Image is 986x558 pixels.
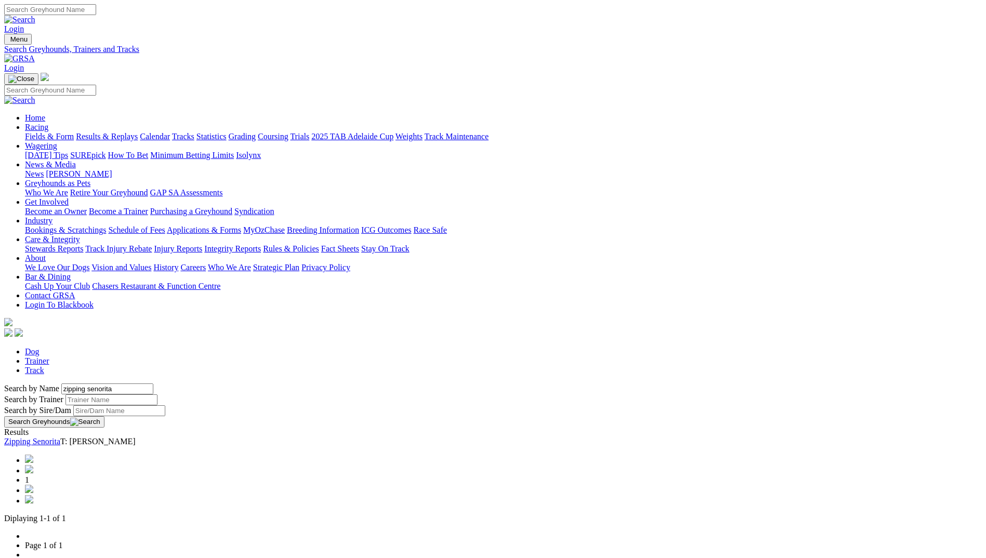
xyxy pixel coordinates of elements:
[4,384,59,393] label: Search by Name
[70,188,148,197] a: Retire Your Greyhound
[8,75,34,83] img: Close
[25,263,89,272] a: We Love Our Dogs
[361,225,411,234] a: ICG Outcomes
[25,225,982,235] div: Industry
[91,263,151,272] a: Vision and Values
[361,244,409,253] a: Stay On Track
[85,244,152,253] a: Track Injury Rebate
[150,188,223,197] a: GAP SA Assessments
[321,244,359,253] a: Fact Sheets
[25,132,982,141] div: Racing
[153,263,178,272] a: History
[25,356,49,365] a: Trainer
[25,123,48,131] a: Racing
[76,132,138,141] a: Results & Replays
[4,24,24,33] a: Login
[4,96,35,105] img: Search
[25,132,74,141] a: Fields & Form
[41,73,49,81] img: logo-grsa-white.png
[25,495,33,503] img: chevrons-right-pager-blue.svg
[108,151,149,160] a: How To Bet
[4,73,38,85] button: Toggle navigation
[10,35,28,43] span: Menu
[150,151,234,160] a: Minimum Betting Limits
[4,437,60,446] a: Zipping Senorita
[4,63,24,72] a: Login
[4,85,96,96] input: Search
[25,160,76,169] a: News & Media
[92,282,220,290] a: Chasers Restaurant & Function Centre
[290,132,309,141] a: Trials
[25,235,80,244] a: Care & Integrity
[4,395,63,404] label: Search by Trainer
[4,4,96,15] input: Search
[180,263,206,272] a: Careers
[61,383,153,394] input: Search by Greyhound name
[4,15,35,24] img: Search
[4,514,982,523] p: Diplaying 1-1 of 1
[25,300,94,309] a: Login To Blackbook
[4,45,982,54] a: Search Greyhounds, Trainers and Tracks
[4,428,982,437] div: Results
[4,328,12,337] img: facebook.svg
[25,254,46,262] a: About
[253,263,299,272] a: Strategic Plan
[25,151,68,160] a: [DATE] Tips
[4,318,12,326] img: logo-grsa-white.png
[4,34,32,45] button: Toggle navigation
[25,169,982,179] div: News & Media
[4,437,982,446] div: T: [PERSON_NAME]
[150,207,232,216] a: Purchasing a Greyhound
[25,197,69,206] a: Get Involved
[229,132,256,141] a: Grading
[25,291,75,300] a: Contact GRSA
[25,113,45,122] a: Home
[25,207,982,216] div: Get Involved
[25,169,44,178] a: News
[25,282,90,290] a: Cash Up Your Club
[70,151,106,160] a: SUREpick
[73,405,165,416] input: Search by Sire/Dam name
[25,188,68,197] a: Who We Are
[243,225,285,234] a: MyOzChase
[172,132,194,141] a: Tracks
[236,151,261,160] a: Isolynx
[25,216,52,225] a: Industry
[25,141,57,150] a: Wagering
[301,263,350,272] a: Privacy Policy
[154,244,202,253] a: Injury Reports
[25,455,33,463] img: chevrons-left-pager-blue.svg
[15,328,23,337] img: twitter.svg
[208,263,251,272] a: Who We Are
[167,225,241,234] a: Applications & Forms
[25,475,29,484] span: 1
[25,282,982,291] div: Bar & Dining
[287,225,359,234] a: Breeding Information
[263,244,319,253] a: Rules & Policies
[396,132,423,141] a: Weights
[25,151,982,160] div: Wagering
[25,347,40,356] a: Dog
[25,366,44,375] a: Track
[4,406,71,415] label: Search by Sire/Dam
[204,244,261,253] a: Integrity Reports
[89,207,148,216] a: Become a Trainer
[25,244,83,253] a: Stewards Reports
[25,263,982,272] div: About
[413,225,446,234] a: Race Safe
[425,132,489,141] a: Track Maintenance
[25,207,87,216] a: Become an Owner
[234,207,274,216] a: Syndication
[4,416,104,428] button: Search Greyhounds
[70,418,100,426] img: Search
[25,179,90,188] a: Greyhounds as Pets
[196,132,227,141] a: Statistics
[25,188,982,197] div: Greyhounds as Pets
[108,225,165,234] a: Schedule of Fees
[25,272,71,281] a: Bar & Dining
[25,485,33,493] img: chevron-right-pager-blue.svg
[4,54,35,63] img: GRSA
[140,132,170,141] a: Calendar
[25,465,33,473] img: chevron-left-pager-blue.svg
